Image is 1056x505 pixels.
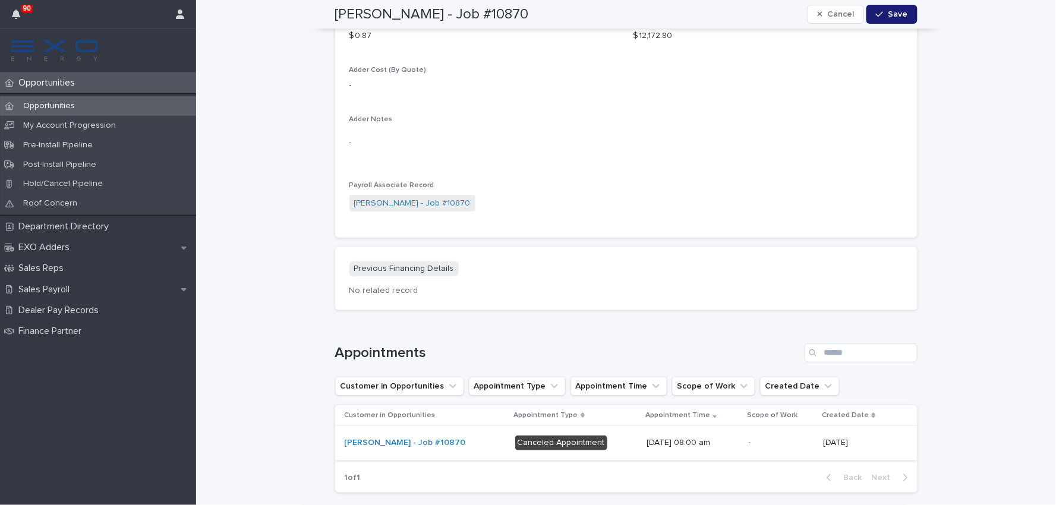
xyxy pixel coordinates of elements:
[10,39,100,62] img: FKS5r6ZBThi8E5hshIGi
[349,261,459,276] p: Previous Financing Details
[837,474,862,482] span: Back
[335,463,370,493] p: 1 of 1
[888,10,908,18] span: Save
[14,77,84,89] p: Opportunities
[817,472,867,483] button: Back
[14,140,102,150] p: Pre-Install Pipeline
[14,221,118,232] p: Department Directory
[335,345,800,362] h1: Appointments
[748,409,798,422] p: Scope of Work
[349,30,619,42] p: $ 0.87
[570,377,667,396] button: Appointment Time
[335,426,918,460] tr: [PERSON_NAME] - Job #10870 Canceled Appointment[DATE] 08:00 am-[DATE]
[349,182,434,189] span: Payroll Associate Record
[349,67,427,74] span: Adder Cost (By Quote)
[805,343,918,362] input: Search
[14,326,91,337] p: Finance Partner
[672,377,755,396] button: Scope of Work
[345,409,436,422] p: Customer in Opportunities
[872,474,898,482] span: Next
[633,30,903,42] p: $ 12,172.80
[354,197,471,210] a: [PERSON_NAME] - Job #10870
[14,305,108,316] p: Dealer Pay Records
[469,377,566,396] button: Appointment Type
[14,284,79,295] p: Sales Payroll
[349,79,619,91] p: -
[760,377,840,396] button: Created Date
[345,438,466,448] a: [PERSON_NAME] - Job #10870
[349,116,393,123] span: Adder Notes
[14,198,87,209] p: Roof Concern
[647,438,739,448] p: [DATE] 08:00 am
[866,5,917,24] button: Save
[14,101,84,111] p: Opportunities
[749,438,814,448] p: -
[335,377,464,396] button: Customer in Opportunities
[645,409,710,422] p: Appointment Time
[23,4,31,12] p: 90
[822,409,869,422] p: Created Date
[14,242,79,253] p: EXO Adders
[867,472,918,483] button: Next
[14,160,106,170] p: Post-Install Pipeline
[349,286,903,296] p: No related record
[827,10,854,18] span: Cancel
[515,435,607,450] div: Canceled Appointment
[12,7,27,29] div: 90
[514,409,578,422] p: Appointment Type
[335,6,529,23] h2: [PERSON_NAME] - Job #10870
[14,263,73,274] p: Sales Reps
[808,5,865,24] button: Cancel
[14,121,125,131] p: My Account Progression
[823,438,898,448] p: [DATE]
[349,137,352,149] p: -
[14,179,112,189] p: Hold/Cancel Pipeline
